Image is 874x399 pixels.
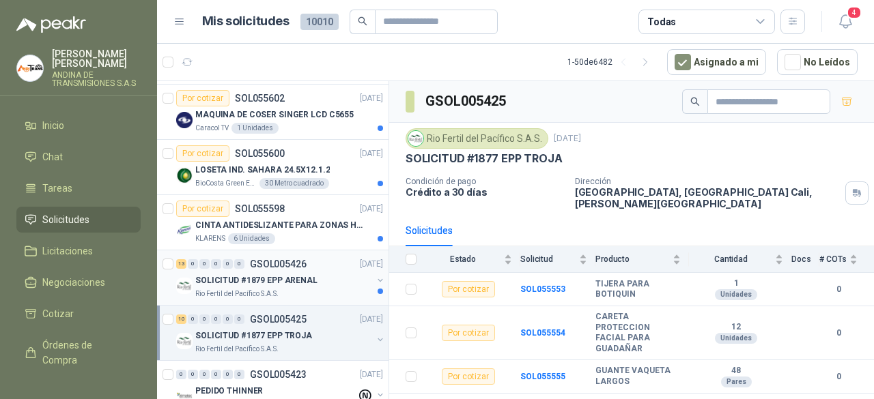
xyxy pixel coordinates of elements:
div: Por cotizar [442,325,495,341]
img: Company Logo [176,167,193,183]
div: 0 [176,370,186,379]
div: 1 - 50 de 6482 [567,51,656,73]
h3: GSOL005425 [425,91,508,112]
img: Company Logo [176,112,193,128]
p: ANDINA DE TRANSMISIONES S.A.S [52,71,141,87]
p: SOLICITUD #1877 EPP TROJA [195,329,312,342]
button: 4 [833,10,858,34]
p: Dirección [575,177,840,186]
span: 10010 [300,14,339,30]
div: 0 [199,259,210,269]
span: Chat [42,149,63,164]
p: SOL055600 [235,149,285,158]
p: Caracol TV [195,123,229,134]
a: Por cotizarSOL055600[DATE] Company LogoLOSETA IND. SAHARA 24.5X12.1.2BioCosta Green Energy S.A.S3... [157,140,389,195]
a: Por cotizarSOL055602[DATE] Company LogoMAQUINA DE COSER SINGER LCD C5655Caracol TV1 Unidades [157,85,389,140]
img: Company Logo [176,222,193,239]
a: SOL055554 [520,328,565,338]
span: Licitaciones [42,243,93,258]
p: BioCosta Green Energy S.A.S [195,178,257,189]
a: Licitaciones [16,238,141,264]
b: CARETA PROTECCION FACIAL PARA GUADAÑAR [595,312,681,354]
p: SOL055602 [235,93,285,103]
span: Cotizar [42,306,74,321]
p: [DATE] [360,313,383,326]
a: Tareas [16,175,141,201]
span: Solicitudes [42,212,89,227]
div: Unidades [715,289,757,300]
div: 0 [223,314,233,324]
span: Estado [425,254,501,264]
p: SOLICITUD #1877 EPP TROJA [406,151,563,166]
span: search [690,97,700,106]
div: Pares [721,376,752,387]
th: Cantidad [689,246,791,273]
div: 0 [199,370,210,379]
p: Crédito a 30 días [406,186,564,198]
div: Por cotizar [176,145,229,162]
div: 0 [234,259,244,269]
img: Logo peakr [16,16,86,33]
b: 0 [819,283,858,296]
div: 0 [211,370,221,379]
b: 12 [689,322,783,333]
span: search [358,16,367,26]
b: TIJERA PARA BOTIQUIN [595,279,681,300]
div: 0 [223,259,233,269]
span: Órdenes de Compra [42,338,128,368]
p: KLARENS [195,233,225,244]
div: 6 Unidades [228,233,275,244]
div: 0 [199,314,210,324]
p: CINTA ANTIDESLIZANTE PARA ZONAS HUMEDAS [195,219,365,232]
p: [PERSON_NAME] [PERSON_NAME] [52,49,141,68]
p: MAQUINA DE COSER SINGER LCD C5655 [195,108,354,121]
a: 13 0 0 0 0 0 GSOL005426[DATE] Company LogoSOLICITUD #1879 EPP ARENALRio Fertil del Pacífico S.A.S. [176,256,386,299]
p: GSOL005426 [250,259,307,269]
div: Unidades [715,333,757,344]
b: 1 [689,278,783,289]
img: Company Logo [176,278,193,294]
b: 0 [819,370,858,383]
p: [GEOGRAPHIC_DATA], [GEOGRAPHIC_DATA] Cali , [PERSON_NAME][GEOGRAPHIC_DATA] [575,186,840,209]
b: 0 [819,327,858,340]
button: No Leídos [777,49,858,75]
a: Cotizar [16,301,141,327]
p: [DATE] [360,92,383,105]
p: SOL055598 [235,204,285,213]
div: 0 [234,314,244,324]
a: SOL055555 [520,372,565,381]
div: 0 [234,370,244,379]
div: Por cotizar [442,368,495,385]
span: Solicitud [520,254,576,264]
a: Órdenes de Compra [16,332,141,373]
a: Inicio [16,113,141,138]
p: [DATE] [554,132,581,145]
img: Company Logo [176,333,193,349]
div: 30 Metro cuadrado [259,178,329,189]
div: 0 [188,259,198,269]
a: Chat [16,144,141,170]
button: Asignado a mi [667,49,766,75]
p: PEDIDO THINNER [195,385,263,398]
div: Todas [647,14,676,29]
span: Producto [595,254,670,264]
a: Solicitudes [16,207,141,233]
span: Inicio [42,118,64,133]
img: Company Logo [408,131,423,146]
div: 0 [188,370,198,379]
div: Solicitudes [406,223,453,238]
div: Por cotizar [176,201,229,217]
p: Rio Fertil del Pacífico S.A.S. [195,289,279,299]
span: Cantidad [689,254,772,264]
a: Negociaciones [16,269,141,295]
th: Docs [791,246,819,273]
th: Producto [595,246,689,273]
div: 0 [188,314,198,324]
div: 0 [211,314,221,324]
th: Solicitud [520,246,595,273]
p: [DATE] [360,203,383,216]
div: 10 [176,314,186,324]
span: Tareas [42,181,72,196]
p: GSOL005423 [250,370,307,379]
